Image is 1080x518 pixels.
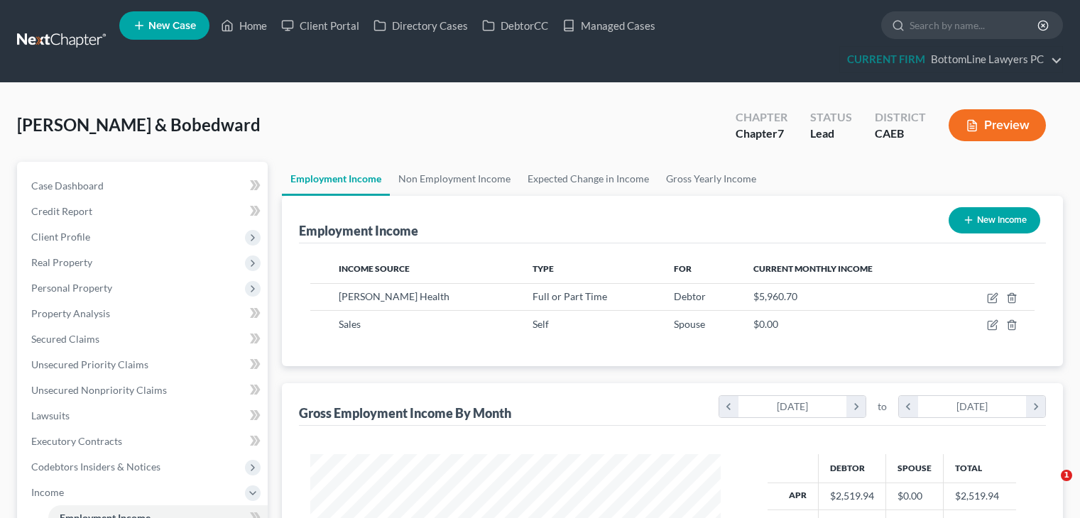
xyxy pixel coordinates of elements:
[31,282,112,294] span: Personal Property
[658,162,765,196] a: Gross Yearly Income
[810,109,852,126] div: Status
[299,222,418,239] div: Employment Income
[768,483,819,509] th: Apr
[533,263,554,274] span: Type
[282,162,390,196] a: Employment Income
[840,47,1062,72] a: CURRENT FIRMBottomLine Lawyers PC
[847,53,925,65] strong: CURRENT FIRM
[274,13,366,38] a: Client Portal
[366,13,475,38] a: Directory Cases
[1061,470,1072,481] span: 1
[31,333,99,345] span: Secured Claims
[339,318,361,330] span: Sales
[719,396,738,417] i: chevron_left
[475,13,555,38] a: DebtorCC
[31,384,167,396] span: Unsecured Nonpriority Claims
[830,489,874,503] div: $2,519.94
[20,352,268,378] a: Unsecured Priority Claims
[899,396,918,417] i: chevron_left
[339,290,449,302] span: [PERSON_NAME] Health
[148,21,196,31] span: New Case
[949,207,1040,233] button: New Income
[31,205,92,217] span: Credit Report
[31,231,90,243] span: Client Profile
[819,454,886,483] th: Debtor
[31,358,148,370] span: Unsecured Priority Claims
[910,12,1040,38] input: Search by name...
[736,109,787,126] div: Chapter
[31,409,70,421] span: Lawsuits
[20,326,268,352] a: Secured Claims
[886,454,944,483] th: Spouse
[674,318,705,330] span: Spouse
[846,396,866,417] i: chevron_right
[31,486,64,498] span: Income
[778,126,784,140] span: 7
[810,126,852,142] div: Lead
[949,109,1046,141] button: Preview
[674,263,692,274] span: For
[1026,396,1045,417] i: chevron_right
[214,13,274,38] a: Home
[555,13,662,38] a: Managed Cases
[20,173,268,199] a: Case Dashboard
[20,301,268,326] a: Property Analysis
[944,454,1016,483] th: Total
[31,307,110,319] span: Property Analysis
[20,199,268,224] a: Credit Report
[878,399,887,414] span: to
[31,256,92,268] span: Real Property
[339,263,410,274] span: Income Source
[31,180,104,192] span: Case Dashboard
[738,396,847,417] div: [DATE]
[918,396,1027,417] div: [DATE]
[299,404,511,421] div: Gross Employment Income By Month
[753,290,797,302] span: $5,960.70
[944,483,1016,509] td: $2,519.94
[875,126,926,142] div: CAEB
[533,318,549,330] span: Self
[533,290,607,302] span: Full or Part Time
[17,114,261,135] span: [PERSON_NAME] & Bobedward
[753,263,873,274] span: Current Monthly Income
[753,318,778,330] span: $0.00
[1032,470,1066,504] iframe: Intercom live chat
[31,461,160,473] span: Codebtors Insiders & Notices
[390,162,519,196] a: Non Employment Income
[20,378,268,403] a: Unsecured Nonpriority Claims
[31,435,122,447] span: Executory Contracts
[20,429,268,454] a: Executory Contracts
[898,489,932,503] div: $0.00
[736,126,787,142] div: Chapter
[519,162,658,196] a: Expected Change in Income
[20,403,268,429] a: Lawsuits
[674,290,706,302] span: Debtor
[875,109,926,126] div: District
